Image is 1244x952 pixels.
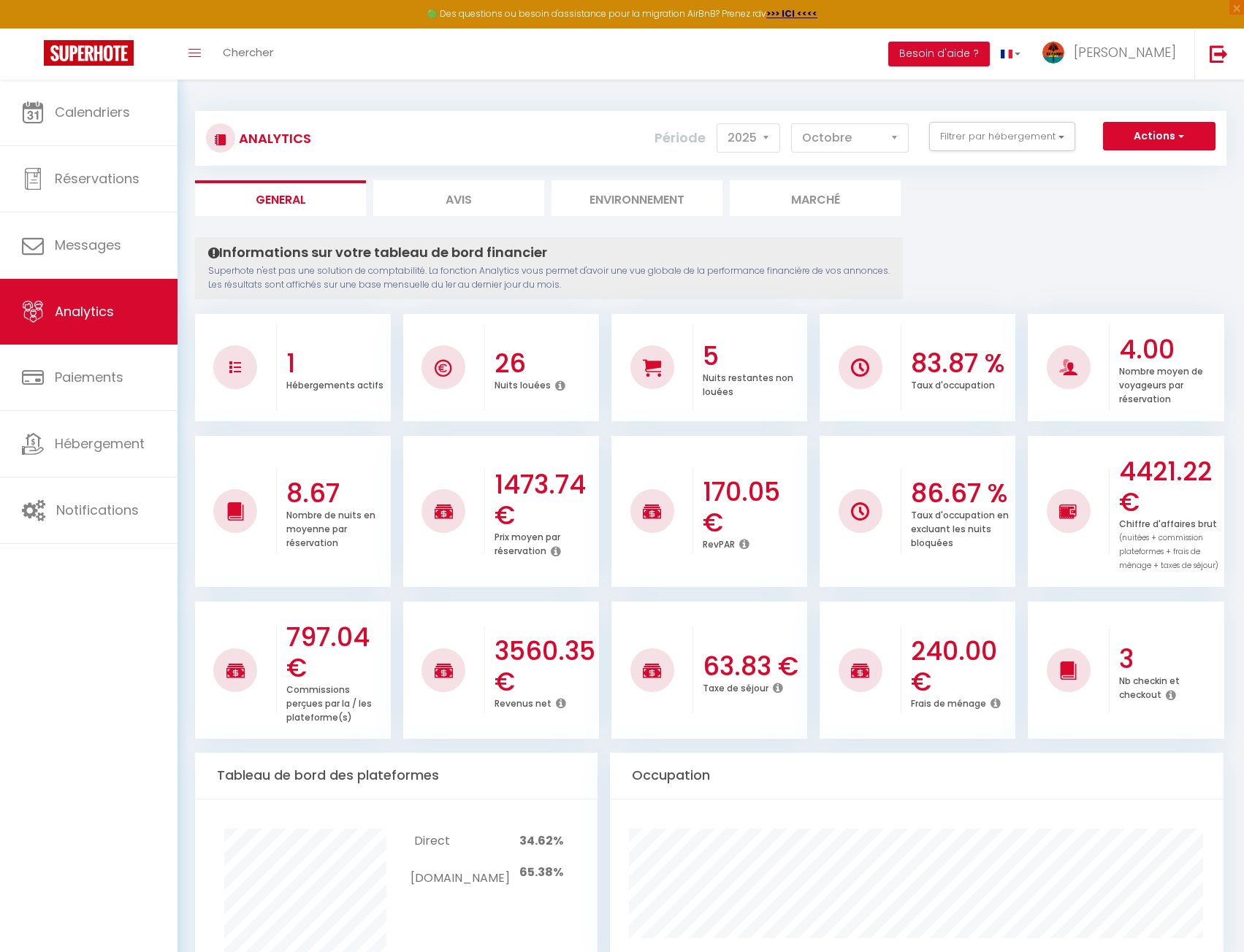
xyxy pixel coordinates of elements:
[1103,122,1216,151] button: Actions
[411,829,509,854] td: Direct
[610,753,1224,799] div: Occupation
[1031,28,1194,80] a: ... [PERSON_NAME]
[286,478,387,509] h3: 8.67
[208,245,890,261] h4: Informations sur votre tableau de bord financier
[1119,644,1220,675] h3: 3
[55,103,130,121] span: Calendriers
[1119,532,1218,571] span: (nuitées + commission plateformes + frais de ménage + taxes de séjour)
[44,40,134,66] img: Super Booking
[286,680,372,723] p: Commissions perçues par la / les plateforme(s)
[229,361,241,373] img: NO IMAGE
[766,7,817,20] a: >>> ICI <<<<
[212,28,284,80] a: Chercher
[55,236,121,254] span: Messages
[495,694,552,710] p: Revenus net
[56,501,139,519] span: Notifications
[851,502,869,521] img: NO IMAGE
[1119,515,1218,572] p: Chiffre d'affaires brut
[495,376,551,391] p: Nuits louées
[911,478,1012,509] h3: 86.67 %
[519,864,563,880] span: 65.38%
[703,535,735,550] p: RevPAR
[911,506,1009,549] p: Taux d'occupation en excluant les nuits bloquées
[1119,672,1180,701] p: Nb checkin et checkout
[1119,456,1220,518] h3: 4421.22 €
[911,348,1012,379] h3: 83.87 %
[373,180,544,216] li: Avis
[519,832,563,849] span: 34.62%
[1119,362,1203,405] p: Nombre moyen de voyageurs par réservation
[703,369,793,398] p: Nuits restantes non louées
[495,348,595,379] h3: 26
[911,694,986,710] p: Frais de ménage
[55,368,123,386] span: Paiements
[208,264,890,292] p: Superhote n'est pas une solution de comptabilité. La fonction Analytics vous permet d'avoir une v...
[495,636,595,697] h3: 3560.35 €
[703,651,804,682] h3: 63.83 €
[495,469,595,531] h3: 1473.74 €
[55,169,140,188] span: Réservations
[495,528,560,557] p: Prix moyen par réservation
[1059,502,1077,520] img: NO IMAGE
[1119,334,1220,365] h3: 4.00
[1074,43,1176,61] span: [PERSON_NAME]
[223,45,273,60] span: Chercher
[911,636,1012,697] h3: 240.00 €
[655,122,706,154] label: Période
[730,180,901,216] li: Marché
[888,42,990,66] button: Besoin d'aide ?
[703,679,768,694] p: Taxe de séjour
[411,853,509,891] td: [DOMAIN_NAME]
[286,506,375,549] p: Nombre de nuits en moyenne par réservation
[286,376,383,391] p: Hébergements actifs
[929,122,1075,151] button: Filtrer par hébergement
[1210,45,1228,63] img: logout
[286,622,387,683] h3: 797.04 €
[703,341,804,372] h3: 5
[55,302,114,320] span: Analytics
[552,180,722,216] li: Environnement
[195,753,598,799] div: Tableau de bord des plateformes
[195,180,366,216] li: General
[703,477,804,538] h3: 170.05 €
[1042,42,1064,64] img: ...
[235,122,311,155] h3: Analytics
[55,434,145,453] span: Hébergement
[911,376,995,391] p: Taux d'occupation
[286,348,387,379] h3: 1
